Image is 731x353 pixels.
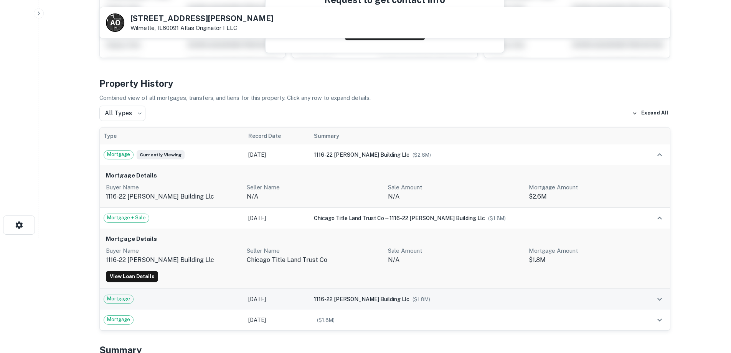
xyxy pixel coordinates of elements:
[244,128,310,144] th: Record Date
[247,183,382,192] p: Seller Name
[413,152,431,158] span: ($ 2.6M )
[388,183,523,192] p: Sale Amount
[110,18,120,28] p: A O
[99,76,670,90] h4: Property History
[388,255,523,265] p: N/A
[314,214,632,222] div: →
[413,297,430,302] span: ($ 1.8M )
[104,151,133,158] span: Mortgage
[244,289,310,310] td: [DATE]
[388,246,523,255] p: Sale Amount
[244,310,310,330] td: [DATE]
[104,214,149,222] span: Mortgage + Sale
[106,271,158,282] a: View Loan Details
[247,255,382,265] p: chicago title land trust co
[247,246,382,255] p: Seller Name
[99,106,145,121] div: All Types
[388,192,523,201] p: N/A
[180,25,237,31] a: Atlas Originator I LLC
[104,316,133,323] span: Mortgage
[389,215,485,221] span: 1116-22 [PERSON_NAME] building llc
[104,295,133,303] span: Mortgage
[106,246,241,255] p: Buyer Name
[130,25,274,31] p: Wilmette, IL60091
[106,192,241,201] p: 1116-22 [PERSON_NAME] building llc
[314,152,409,158] span: 1116-22 [PERSON_NAME] building llc
[137,150,185,159] span: Currently viewing
[529,246,664,255] p: Mortgage Amount
[99,93,670,103] p: Combined view of all mortgages, transfers, and liens for this property. Click any row to expand d...
[314,296,409,302] span: 1116-22 [PERSON_NAME] building llc
[317,317,335,323] span: ($ 1.8M )
[244,208,310,229] td: [DATE]
[314,215,384,221] span: chicago title land trust co
[106,235,664,244] h6: Mortgage Details
[244,144,310,165] td: [DATE]
[106,171,664,180] h6: Mortgage Details
[106,183,241,192] p: Buyer Name
[310,128,636,144] th: Summary
[488,215,506,221] span: ($ 1.8M )
[653,212,666,225] button: expand row
[130,15,274,22] h5: [STREET_ADDRESS][PERSON_NAME]
[529,192,664,201] p: $2.6M
[529,183,664,192] p: Mortgage Amount
[693,292,731,328] iframe: Chat Widget
[100,128,244,144] th: Type
[630,108,670,119] button: Expand All
[529,255,664,265] p: $1.8M
[247,192,382,201] p: n/a
[106,255,241,265] p: 1116-22 [PERSON_NAME] building llc
[653,148,666,161] button: expand row
[653,313,666,326] button: expand row
[653,293,666,306] button: expand row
